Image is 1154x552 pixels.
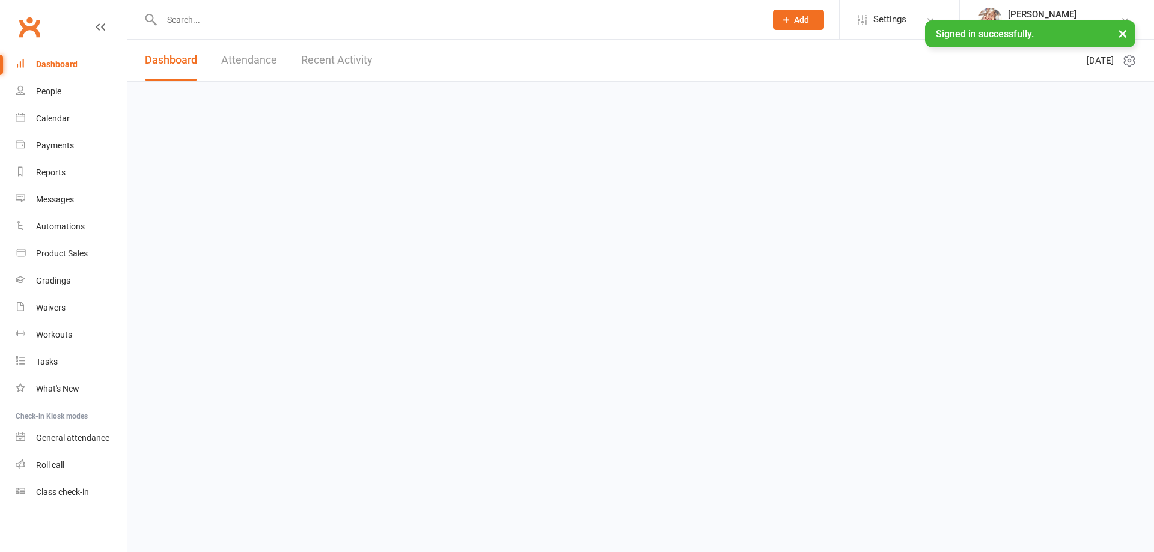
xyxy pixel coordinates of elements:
[16,452,127,479] a: Roll call
[36,249,88,258] div: Product Sales
[36,433,109,443] div: General attendance
[1087,53,1114,68] span: [DATE]
[16,425,127,452] a: General attendance kiosk mode
[36,487,89,497] div: Class check-in
[36,86,61,96] div: People
[16,186,127,213] a: Messages
[1008,20,1120,31] div: Point of [GEOGRAPHIC_DATA]
[978,8,1002,32] img: thumb_image1684198901.png
[1008,9,1120,20] div: [PERSON_NAME]
[16,479,127,506] a: Class kiosk mode
[36,330,72,339] div: Workouts
[145,40,197,81] a: Dashboard
[36,59,78,69] div: Dashboard
[1112,20,1134,46] button: ×
[301,40,373,81] a: Recent Activity
[16,159,127,186] a: Reports
[16,213,127,240] a: Automations
[936,28,1034,40] span: Signed in successfully.
[16,78,127,105] a: People
[16,267,127,294] a: Gradings
[36,460,64,470] div: Roll call
[158,11,757,28] input: Search...
[36,114,70,123] div: Calendar
[16,321,127,348] a: Workouts
[36,222,85,231] div: Automations
[16,348,127,375] a: Tasks
[794,15,809,25] span: Add
[36,195,74,204] div: Messages
[36,276,70,285] div: Gradings
[16,105,127,132] a: Calendar
[36,168,66,177] div: Reports
[36,357,58,366] div: Tasks
[36,303,66,312] div: Waivers
[221,40,277,81] a: Attendance
[36,141,74,150] div: Payments
[36,384,79,393] div: What's New
[16,240,127,267] a: Product Sales
[14,12,44,42] a: Clubworx
[16,375,127,402] a: What's New
[773,10,824,30] button: Add
[16,294,127,321] a: Waivers
[873,6,906,33] span: Settings
[16,51,127,78] a: Dashboard
[16,132,127,159] a: Payments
